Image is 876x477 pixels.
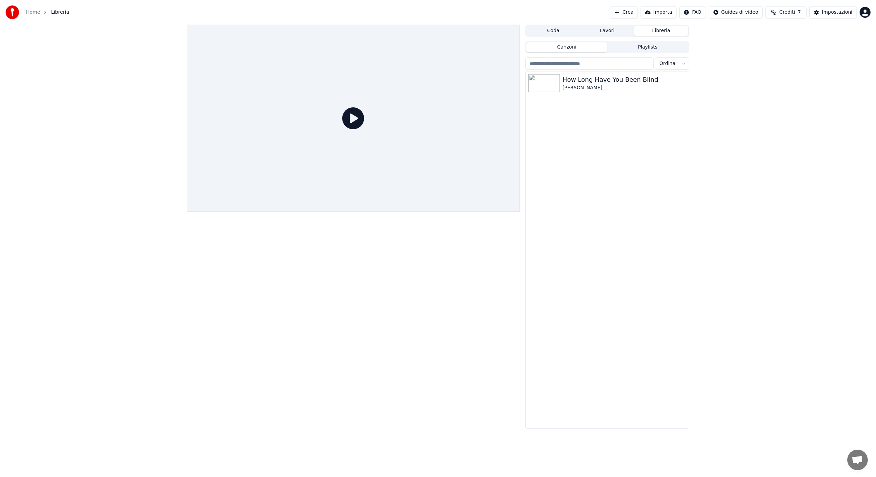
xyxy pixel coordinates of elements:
div: Impostazioni [822,9,852,16]
button: Canzoni [526,42,607,52]
button: Guides di video [709,6,763,18]
button: Coda [526,26,580,36]
button: Playlists [607,42,688,52]
nav: breadcrumb [26,9,69,16]
button: Importa [641,6,677,18]
button: Lavori [580,26,634,36]
div: Aprire la chat [847,450,868,470]
button: Crediti7 [765,6,807,18]
button: Crea [610,6,638,18]
span: Crediti [779,9,795,16]
img: youka [5,5,19,19]
button: Impostazioni [809,6,857,18]
span: 7 [798,9,801,16]
button: FAQ [679,6,706,18]
span: Libreria [51,9,69,16]
a: Home [26,9,40,16]
div: How Long Have You Been Blind [563,75,686,84]
div: [PERSON_NAME] [563,84,686,91]
span: Ordina [659,60,675,67]
button: Libreria [634,26,688,36]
